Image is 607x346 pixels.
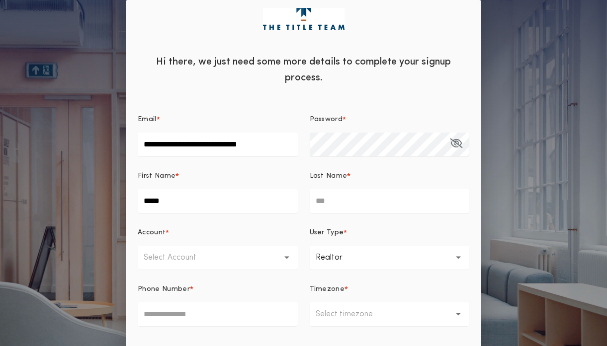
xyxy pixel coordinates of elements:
button: Select timezone [310,302,470,326]
button: Password* [450,133,462,156]
p: Phone Number [138,284,190,294]
p: First Name [138,171,175,181]
input: Last Name* [310,189,470,213]
p: Password [310,115,343,125]
button: Realtor [310,246,470,270]
input: First Name* [138,189,298,213]
p: User Type [310,228,344,238]
p: Account [138,228,166,238]
p: Email [138,115,157,125]
button: Select Account [138,246,298,270]
img: logo [263,8,345,30]
p: Last Name [310,171,347,181]
input: Phone Number* [138,302,298,326]
div: Hi there, we just need some more details to complete your signup process. [126,46,481,91]
p: Select timezone [316,308,389,320]
p: Timezone [310,284,345,294]
input: Password* [310,133,470,156]
input: Email* [138,133,298,156]
p: Select Account [144,252,212,264]
p: Realtor [316,252,358,264]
